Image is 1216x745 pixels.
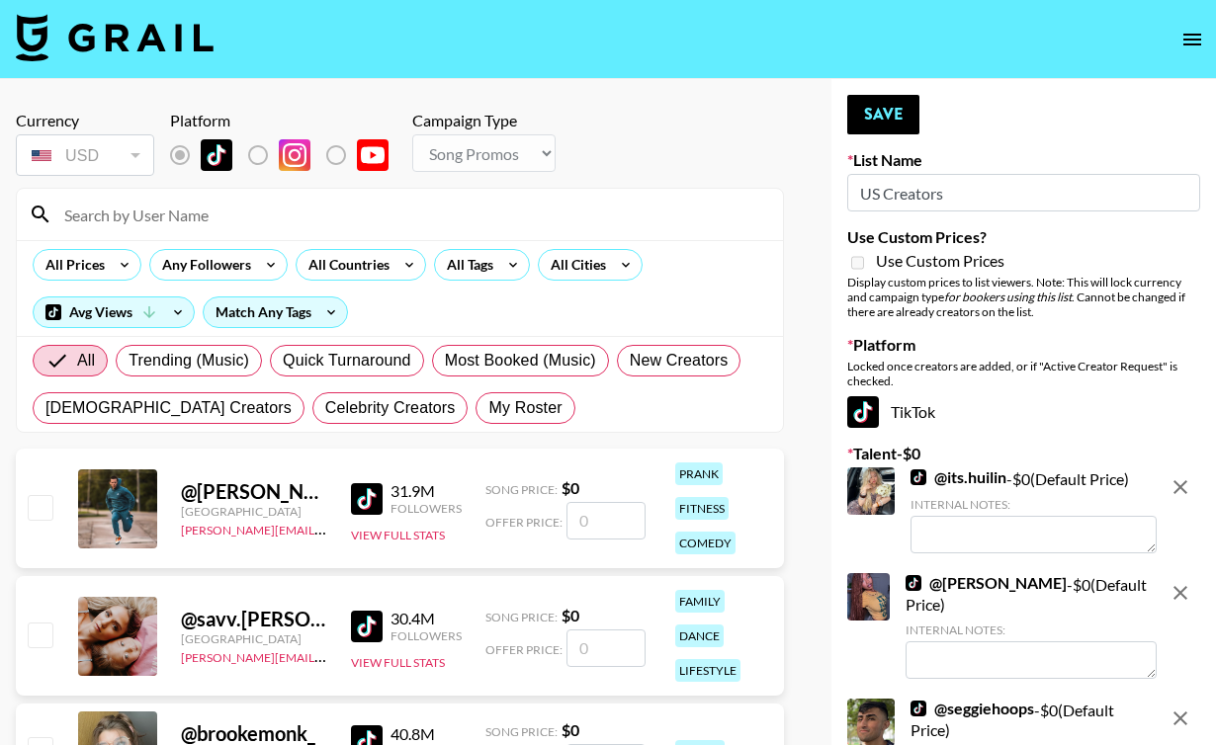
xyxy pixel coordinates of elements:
[911,699,1034,718] a: @seggiehoops
[911,467,1157,553] div: - $ 0 (Default Price)
[16,130,154,180] div: Remove selected talent to change your currency
[391,481,462,501] div: 31.9M
[351,611,383,642] img: TikTok
[445,349,596,372] span: Most Booked (Music)
[1173,20,1212,59] button: open drawer
[485,482,558,497] span: Song Price:
[675,497,729,520] div: fitness
[181,631,327,646] div: [GEOGRAPHIC_DATA]
[911,467,1006,487] a: @its.huilin
[77,349,95,372] span: All
[488,396,562,420] span: My Roster
[675,590,725,613] div: family
[630,349,729,372] span: New Creators
[562,720,579,739] strong: $ 0
[16,111,154,130] div: Currency
[539,250,610,280] div: All Cities
[201,139,232,171] img: TikTok
[562,478,579,497] strong: $ 0
[351,483,383,515] img: TikTok
[911,469,926,485] img: TikTok
[181,504,327,519] div: [GEOGRAPHIC_DATA]
[876,251,1004,271] span: Use Custom Prices
[20,138,150,173] div: USD
[325,396,456,420] span: Celebrity Creators
[847,275,1200,319] div: Display custom prices to list viewers. Note: This will lock currency and campaign type . Cannot b...
[150,250,255,280] div: Any Followers
[944,290,1072,304] em: for bookers using this list
[129,349,249,372] span: Trending (Music)
[847,150,1200,170] label: List Name
[906,573,1157,679] div: - $ 0 (Default Price)
[351,655,445,670] button: View Full Stats
[566,502,646,539] input: 0
[906,575,921,591] img: TikTok
[45,396,292,420] span: [DEMOGRAPHIC_DATA] Creators
[412,111,556,130] div: Campaign Type
[847,359,1200,388] div: Locked once creators are added, or if "Active Creator Request" is checked.
[1161,467,1200,507] button: remove
[357,139,389,171] img: YouTube
[181,479,327,504] div: @ [PERSON_NAME].[PERSON_NAME]
[566,629,646,667] input: 0
[391,628,462,643] div: Followers
[34,297,194,327] div: Avg Views
[911,497,1157,512] div: Internal Notes:
[391,501,462,516] div: Followers
[170,134,404,176] div: Remove selected talent to change platforms
[170,111,404,130] div: Platform
[485,515,563,530] span: Offer Price:
[34,250,109,280] div: All Prices
[435,250,497,280] div: All Tags
[1161,573,1200,613] button: remove
[283,349,411,372] span: Quick Turnaround
[1161,699,1200,738] button: remove
[906,573,1067,593] a: @[PERSON_NAME]
[485,610,558,624] span: Song Price:
[181,519,474,538] a: [PERSON_NAME][EMAIL_ADDRESS][DOMAIN_NAME]
[847,227,1200,247] label: Use Custom Prices?
[485,642,563,657] span: Offer Price:
[675,462,723,485] div: prank
[675,659,740,682] div: lifestyle
[906,622,1157,637] div: Internal Notes:
[562,606,579,624] strong: $ 0
[279,139,310,171] img: Instagram
[16,14,214,61] img: Grail Talent
[847,444,1200,463] label: Talent - $ 0
[847,95,919,134] button: Save
[204,297,347,327] div: Match Any Tags
[351,528,445,542] button: View Full Stats
[675,624,724,647] div: dance
[181,646,474,665] a: [PERSON_NAME][EMAIL_ADDRESS][DOMAIN_NAME]
[391,609,462,628] div: 30.4M
[391,724,462,744] div: 40.8M
[485,724,558,739] span: Song Price:
[181,607,327,631] div: @ savv.[PERSON_NAME]
[297,250,393,280] div: All Countries
[847,335,1200,355] label: Platform
[675,532,736,554] div: comedy
[52,199,771,230] input: Search by User Name
[911,701,926,716] img: TikTok
[847,396,1200,428] div: TikTok
[847,396,879,428] img: TikTok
